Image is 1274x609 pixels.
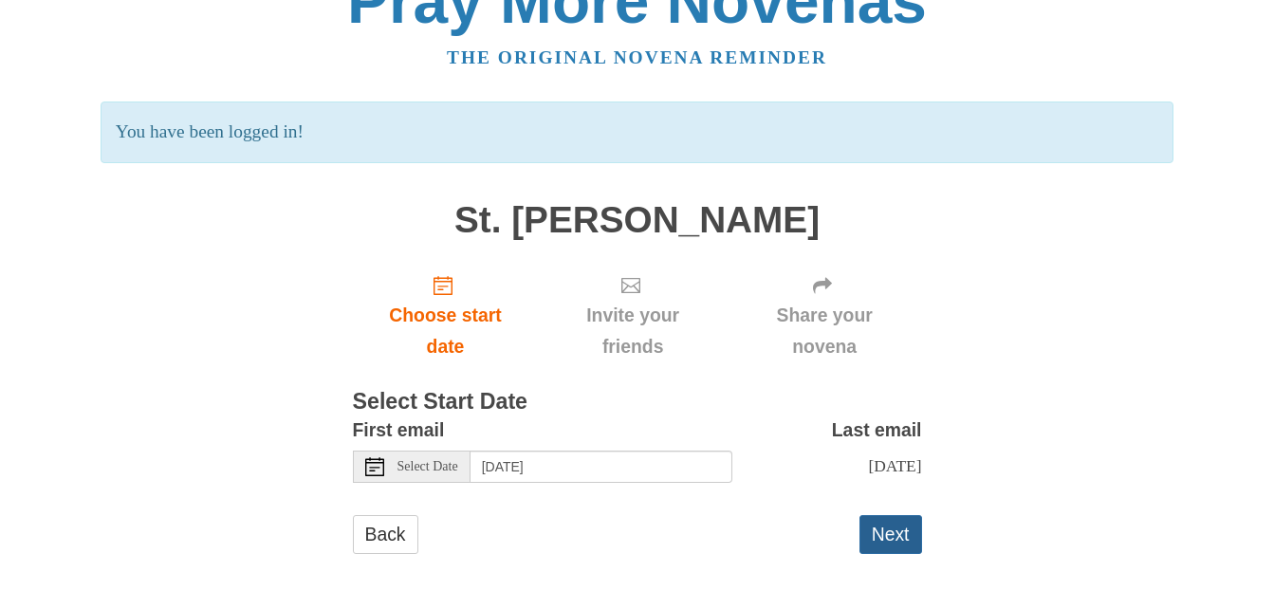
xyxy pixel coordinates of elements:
[353,390,922,415] h3: Select Start Date
[101,101,1173,163] p: You have been logged in!
[832,415,922,446] label: Last email
[353,515,418,554] a: Back
[353,200,922,241] h1: St. [PERSON_NAME]
[859,515,922,554] button: Next
[557,300,708,362] span: Invite your friends
[447,47,827,67] a: The original novena reminder
[747,300,903,362] span: Share your novena
[538,259,727,372] div: Click "Next" to confirm your start date first.
[353,259,539,372] a: Choose start date
[397,460,458,473] span: Select Date
[728,259,922,372] div: Click "Next" to confirm your start date first.
[372,300,520,362] span: Choose start date
[868,456,921,475] span: [DATE]
[353,415,445,446] label: First email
